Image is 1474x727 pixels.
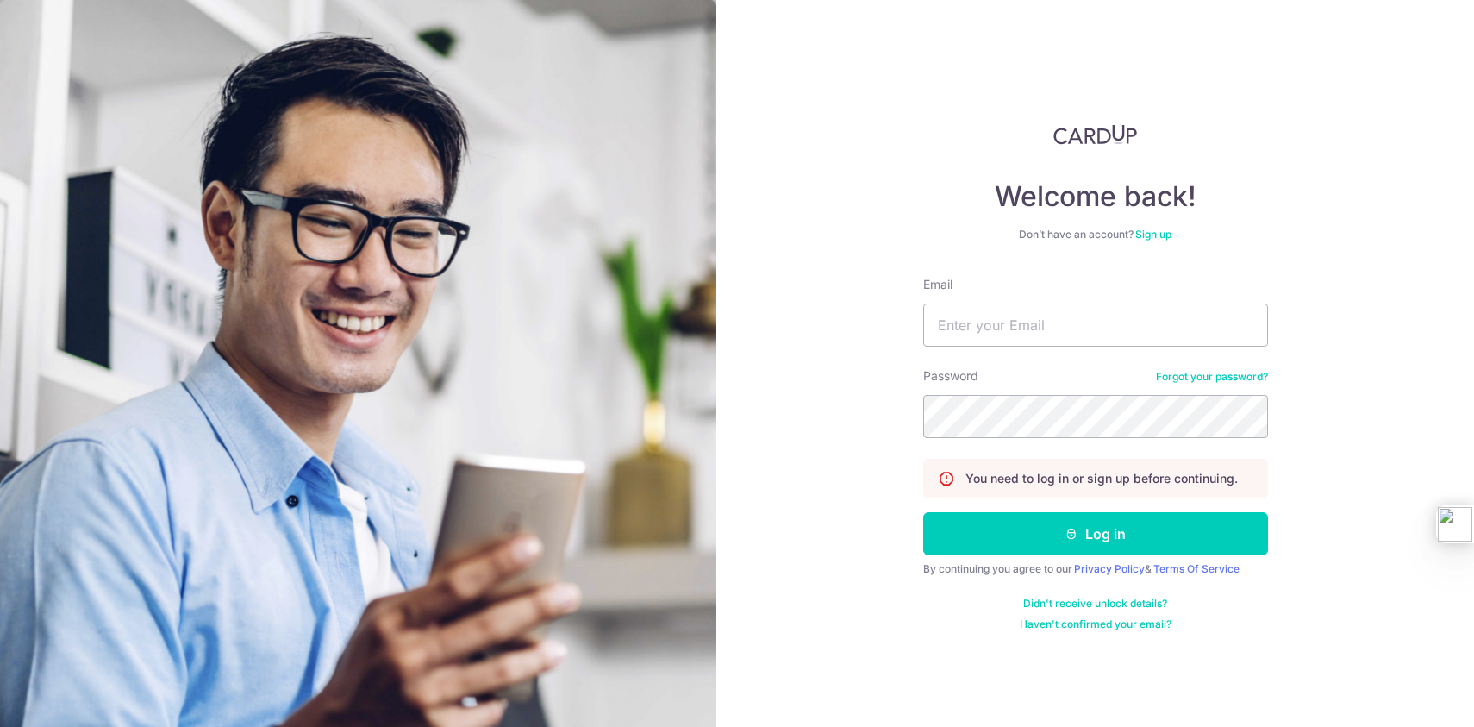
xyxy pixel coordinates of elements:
[923,304,1268,347] input: Enter your Email
[1023,597,1167,611] a: Didn't receive unlock details?
[1020,617,1171,631] a: Haven't confirmed your email?
[965,470,1238,487] p: You need to log in or sign up before continuing.
[923,562,1268,576] div: By continuing you agree to our &
[1053,124,1138,145] img: CardUp Logo
[923,367,978,385] label: Password
[923,179,1268,214] h4: Welcome back!
[923,228,1268,241] div: Don’t have an account?
[923,276,952,293] label: Email
[1074,562,1145,575] a: Privacy Policy
[923,512,1268,555] button: Log in
[1153,562,1240,575] a: Terms Of Service
[1156,370,1268,384] a: Forgot your password?
[1135,228,1171,241] a: Sign up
